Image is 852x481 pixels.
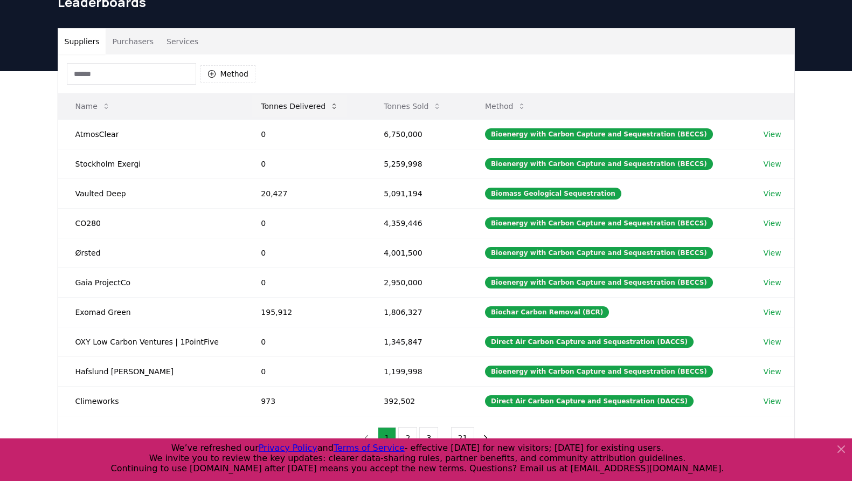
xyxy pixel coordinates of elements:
[485,188,621,200] div: Biomass Geological Sequestration
[366,386,468,416] td: 392,502
[485,395,694,407] div: Direct Air Carbon Capture and Sequestration (DACCS)
[58,29,106,54] button: Suppliers
[58,149,244,178] td: Stockholm Exergi
[763,396,781,407] a: View
[763,129,781,140] a: View
[485,366,713,377] div: Bioenergy with Carbon Capture and Sequestration (BECCS)
[244,208,366,238] td: 0
[67,95,119,117] button: Name
[244,327,366,356] td: 0
[58,208,244,238] td: CO280
[366,178,468,208] td: 5,091,194
[58,238,244,267] td: Ørsted
[244,238,366,267] td: 0
[378,427,397,449] button: 1
[106,29,160,54] button: Purchasers
[476,95,535,117] button: Method
[244,356,366,386] td: 0
[366,119,468,149] td: 6,750,000
[58,267,244,297] td: Gaia ProjectCo
[200,65,256,83] button: Method
[440,431,448,444] li: ...
[366,267,468,297] td: 2,950,000
[252,95,347,117] button: Tonnes Delivered
[485,247,713,259] div: Bioenergy with Carbon Capture and Sequestration (BECCS)
[763,248,781,258] a: View
[244,386,366,416] td: 973
[485,336,694,348] div: Direct Air Carbon Capture and Sequestration (DACCS)
[485,128,713,140] div: Bioenergy with Carbon Capture and Sequestration (BECCS)
[366,297,468,327] td: 1,806,327
[366,149,468,178] td: 5,259,998
[485,306,609,318] div: Biochar Carbon Removal (BCR)
[58,119,244,149] td: AtmosClear
[763,159,781,169] a: View
[244,267,366,297] td: 0
[244,297,366,327] td: 195,912
[763,188,781,199] a: View
[58,178,244,208] td: Vaulted Deep
[451,427,475,449] button: 21
[58,356,244,386] td: Hafslund [PERSON_NAME]
[160,29,205,54] button: Services
[763,366,781,377] a: View
[244,178,366,208] td: 20,427
[476,427,495,449] button: next page
[366,356,468,386] td: 1,199,998
[763,277,781,288] a: View
[58,297,244,327] td: Exomad Green
[485,158,713,170] div: Bioenergy with Carbon Capture and Sequestration (BECCS)
[763,336,781,347] a: View
[763,307,781,318] a: View
[419,427,438,449] button: 3
[244,149,366,178] td: 0
[58,386,244,416] td: Climeworks
[366,327,468,356] td: 1,345,847
[58,327,244,356] td: OXY Low Carbon Ventures | 1PointFive
[485,277,713,288] div: Bioenergy with Carbon Capture and Sequestration (BECCS)
[366,238,468,267] td: 4,001,500
[366,208,468,238] td: 4,359,446
[398,427,417,449] button: 2
[485,217,713,229] div: Bioenergy with Carbon Capture and Sequestration (BECCS)
[244,119,366,149] td: 0
[763,218,781,229] a: View
[375,95,450,117] button: Tonnes Sold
